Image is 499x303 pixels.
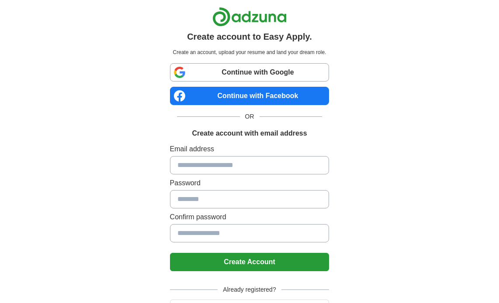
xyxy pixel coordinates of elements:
[192,128,307,139] h1: Create account with email address
[170,178,329,188] label: Password
[170,63,329,82] a: Continue with Google
[240,112,260,121] span: OR
[170,144,329,154] label: Email address
[172,48,328,56] p: Create an account, upload your resume and land your dream role.
[170,212,329,222] label: Confirm password
[187,30,312,43] h1: Create account to Easy Apply.
[170,253,329,271] button: Create Account
[212,7,287,27] img: Adzuna logo
[170,87,329,105] a: Continue with Facebook
[218,285,281,294] span: Already registered?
